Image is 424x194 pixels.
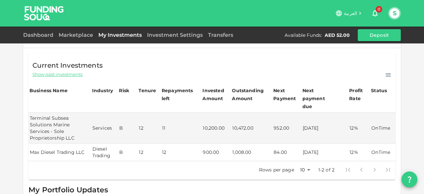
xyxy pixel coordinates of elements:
[302,87,336,110] div: Next payment due
[272,144,301,161] td: 84.00
[301,144,348,161] td: [DATE]
[344,10,357,16] span: العربية
[370,113,396,144] td: OnTime
[232,87,265,102] div: Outstanding Amount
[202,87,230,102] div: Invested Amount
[401,171,417,187] button: question
[259,166,294,173] p: Rows per page
[231,144,272,161] td: 1,008.00
[201,144,231,161] td: 900.00
[92,87,113,95] div: Industry
[161,144,202,161] td: 12
[318,166,335,173] p: 1-2 of 2
[162,87,195,102] div: Repayments left
[297,165,313,175] div: 10
[32,60,103,71] span: Current Investments
[301,113,348,144] td: [DATE]
[96,32,144,38] a: My Investments
[91,144,118,161] td: Diesel Trading
[118,144,137,161] td: B
[272,113,301,144] td: 952.00
[28,144,91,161] td: Max Diesel Trading LLC
[137,144,161,161] td: 12
[390,8,399,18] button: S
[137,113,161,144] td: 12
[29,87,68,95] div: Business Name
[144,32,205,38] a: Investment Settings
[325,32,350,38] div: AED 52.00
[205,32,236,38] a: Transfers
[371,87,388,95] div: Status
[348,144,370,161] td: 12%
[349,87,369,102] div: Profit Rate
[231,113,272,144] td: 10,472.00
[285,32,322,38] div: Available Funds :
[32,71,82,78] span: Show past investments
[273,87,300,102] div: Next Payment
[28,113,91,144] td: Terminal Subsea Solutions Marine Services - Sole Proprietorship LLC
[358,29,401,41] button: Deposit
[201,113,231,144] td: 10,200.00
[138,87,156,95] div: Tenure
[119,87,132,95] div: Risk
[368,7,382,20] button: 0
[23,32,56,38] a: Dashboard
[118,113,137,144] td: B
[56,32,96,38] a: Marketplace
[161,113,202,144] td: 11
[370,144,396,161] td: OnTime
[348,113,370,144] td: 12%
[91,113,118,144] td: Services
[376,6,382,13] span: 0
